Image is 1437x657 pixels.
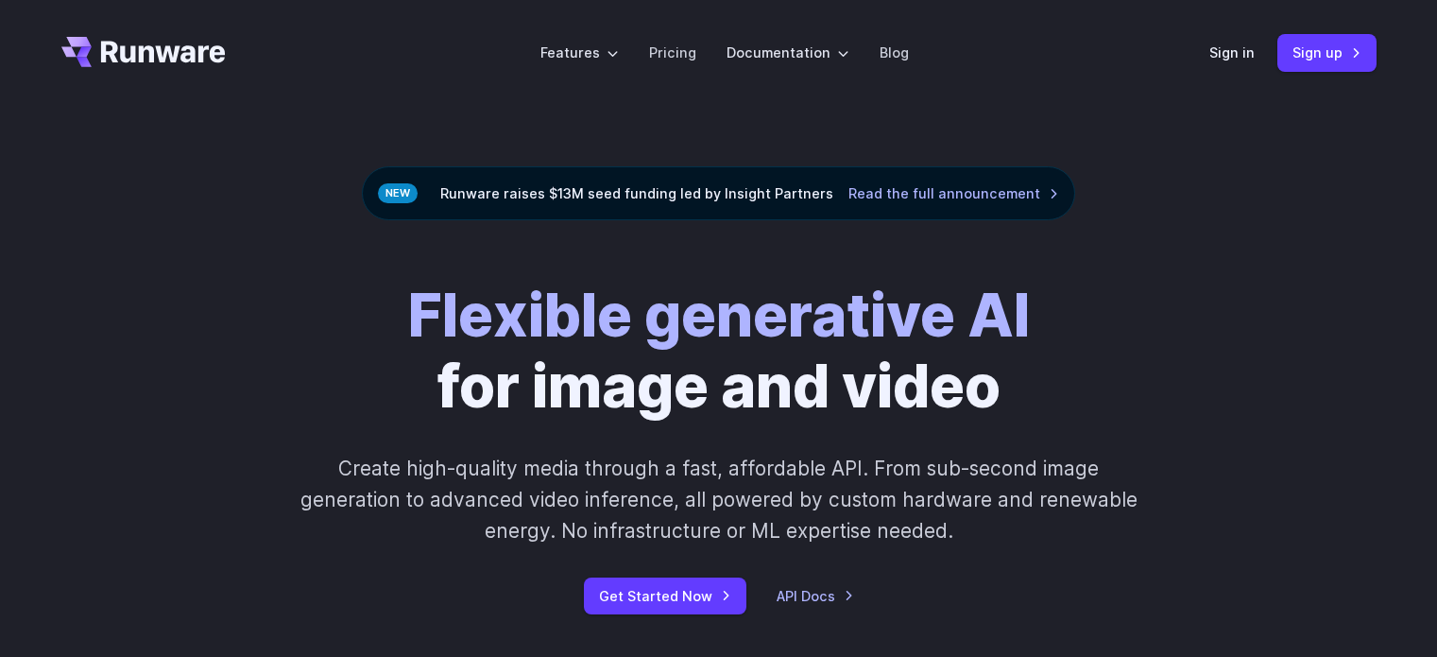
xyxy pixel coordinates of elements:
a: Get Started Now [584,578,746,614]
a: Sign in [1209,42,1255,63]
a: API Docs [777,585,854,607]
a: Pricing [649,42,696,63]
a: Blog [880,42,909,63]
div: Runware raises $13M seed funding led by Insight Partners [362,166,1075,220]
strong: Flexible generative AI [408,280,1030,351]
p: Create high-quality media through a fast, affordable API. From sub-second image generation to adv... [298,453,1139,547]
a: Sign up [1277,34,1377,71]
label: Features [540,42,619,63]
label: Documentation [727,42,849,63]
a: Go to / [61,37,226,67]
h1: for image and video [408,281,1030,423]
a: Read the full announcement [848,182,1059,204]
